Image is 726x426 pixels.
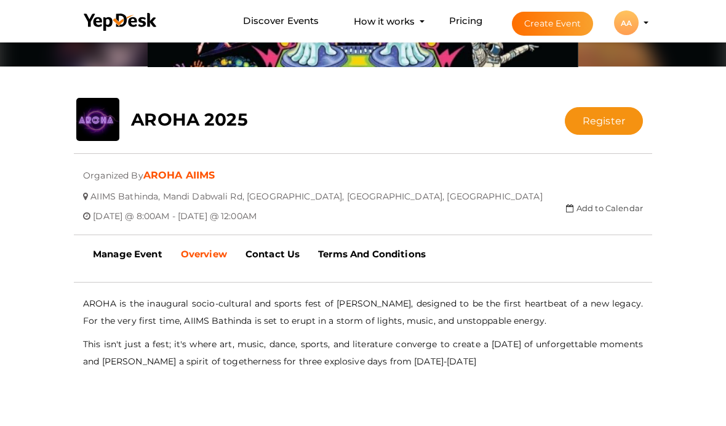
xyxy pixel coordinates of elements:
[93,248,162,260] b: Manage Event
[245,248,300,260] b: Contact Us
[318,248,426,260] b: Terms And Conditions
[83,295,643,329] p: AROHA is the inaugural socio-cultural and sports fest of [PERSON_NAME], designed to be the first ...
[143,169,215,181] a: AROHA AIIMS
[614,18,639,28] profile-pic: AA
[614,10,639,35] div: AA
[350,10,418,33] button: How it works
[512,12,593,36] button: Create Event
[449,10,483,33] a: Pricing
[565,107,643,135] button: Register
[181,248,227,260] b: Overview
[172,239,236,270] a: Overview
[131,109,247,130] b: AROHA 2025
[566,203,643,213] a: Add to Calendar
[309,239,435,270] a: Terms And Conditions
[93,201,257,222] span: [DATE] @ 8:00AM - [DATE] @ 12:00AM
[236,239,309,270] a: Contact Us
[83,161,143,181] span: Organized By
[83,336,643,370] p: This isn't just a fest; it's where art, music, dance, sports, and literature converge to create a...
[610,10,642,36] button: AA
[243,10,319,33] a: Discover Events
[90,182,542,202] span: AIIMS Bathinda, Mandi Dabwali Rd, [GEOGRAPHIC_DATA], [GEOGRAPHIC_DATA], [GEOGRAPHIC_DATA]
[84,239,172,270] a: Manage Event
